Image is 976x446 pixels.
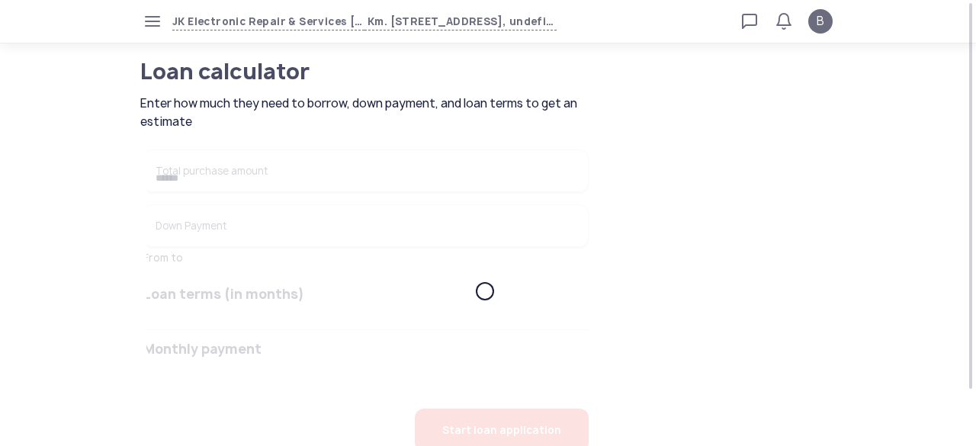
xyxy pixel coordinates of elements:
button: JK Electronic Repair & Services [GEOGRAPHIC_DATA] [GEOGRAPHIC_DATA]Km. [STREET_ADDRESS], undefine... [172,13,557,30]
span: Enter how much they need to borrow, down payment, and loan terms to get an estimate [140,95,594,131]
h1: Loan calculator [140,61,533,82]
button: B [808,9,833,34]
span: B [817,12,824,30]
span: JK Electronic Repair & Services [GEOGRAPHIC_DATA] [GEOGRAPHIC_DATA] [172,13,364,30]
span: Km. [STREET_ADDRESS], undefined, PHL [364,13,557,30]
